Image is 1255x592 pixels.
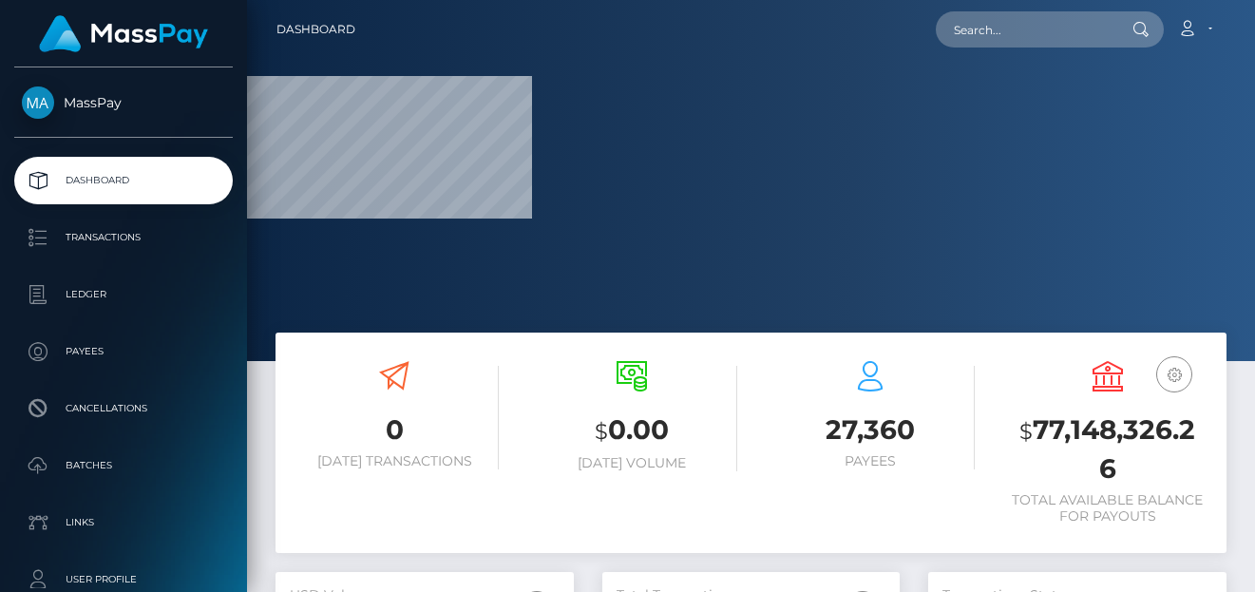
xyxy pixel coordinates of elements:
[14,499,233,546] a: Links
[14,94,233,111] span: MassPay
[1003,411,1212,487] h3: 77,148,326.26
[22,166,225,195] p: Dashboard
[14,157,233,204] a: Dashboard
[22,337,225,366] p: Payees
[14,271,233,318] a: Ledger
[22,394,225,423] p: Cancellations
[766,411,975,449] h3: 27,360
[766,453,975,469] h6: Payees
[14,214,233,261] a: Transactions
[22,223,225,252] p: Transactions
[527,455,736,471] h6: [DATE] Volume
[22,280,225,309] p: Ledger
[22,508,225,537] p: Links
[14,385,233,432] a: Cancellations
[14,442,233,489] a: Batches
[22,451,225,480] p: Batches
[290,411,499,449] h3: 0
[290,453,499,469] h6: [DATE] Transactions
[14,328,233,375] a: Payees
[1003,492,1212,525] h6: Total Available Balance for Payouts
[595,418,608,445] small: $
[276,10,355,49] a: Dashboard
[936,11,1114,48] input: Search...
[527,411,736,450] h3: 0.00
[39,15,208,52] img: MassPay Logo
[1019,418,1033,445] small: $
[22,86,54,119] img: MassPay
